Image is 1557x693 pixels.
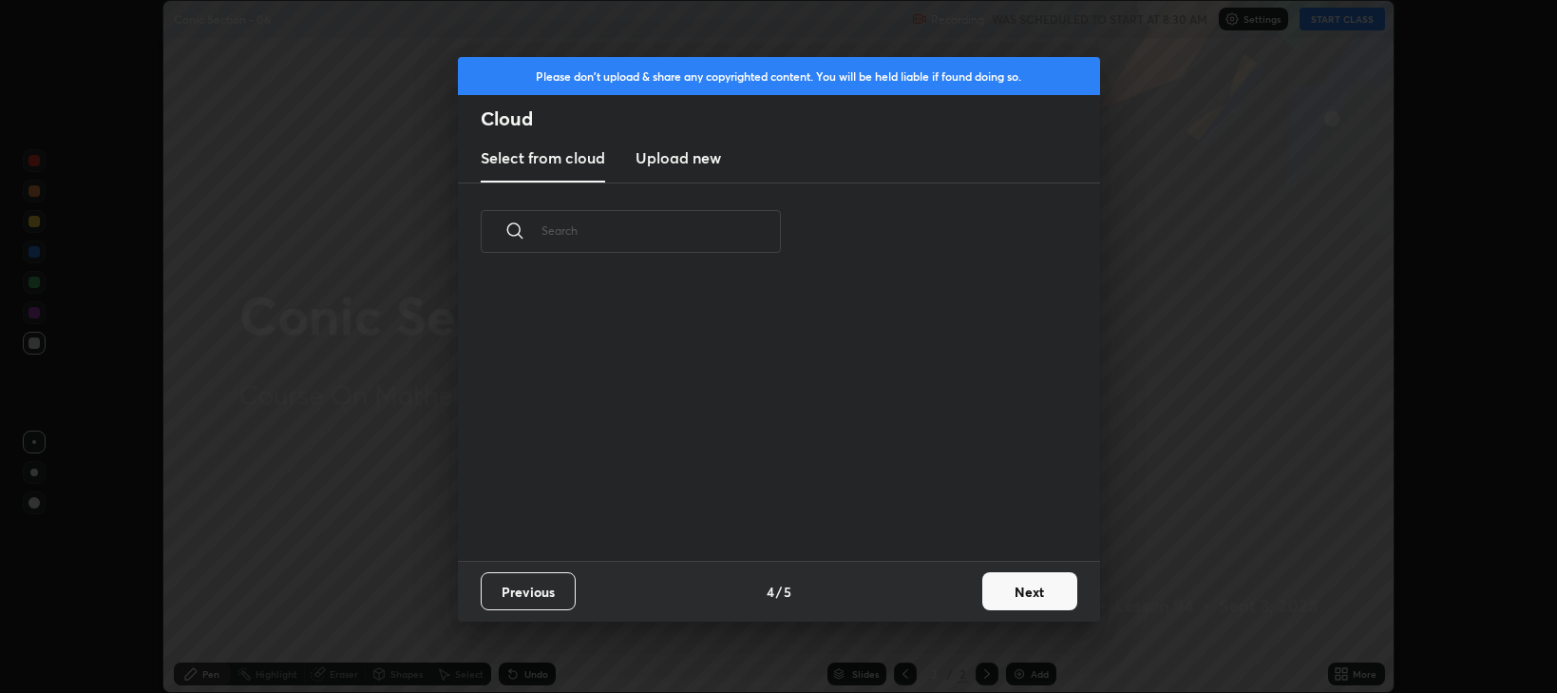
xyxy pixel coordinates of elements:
h4: 4 [767,582,774,602]
input: Search [541,190,781,271]
h4: 5 [784,582,791,602]
h3: Select from cloud [481,146,605,169]
h2: Cloud [481,106,1100,131]
div: Please don't upload & share any copyrighted content. You will be held liable if found doing so. [458,57,1100,95]
button: Previous [481,572,576,610]
button: Next [982,572,1077,610]
h4: / [776,582,782,602]
h3: Upload new [636,146,721,169]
